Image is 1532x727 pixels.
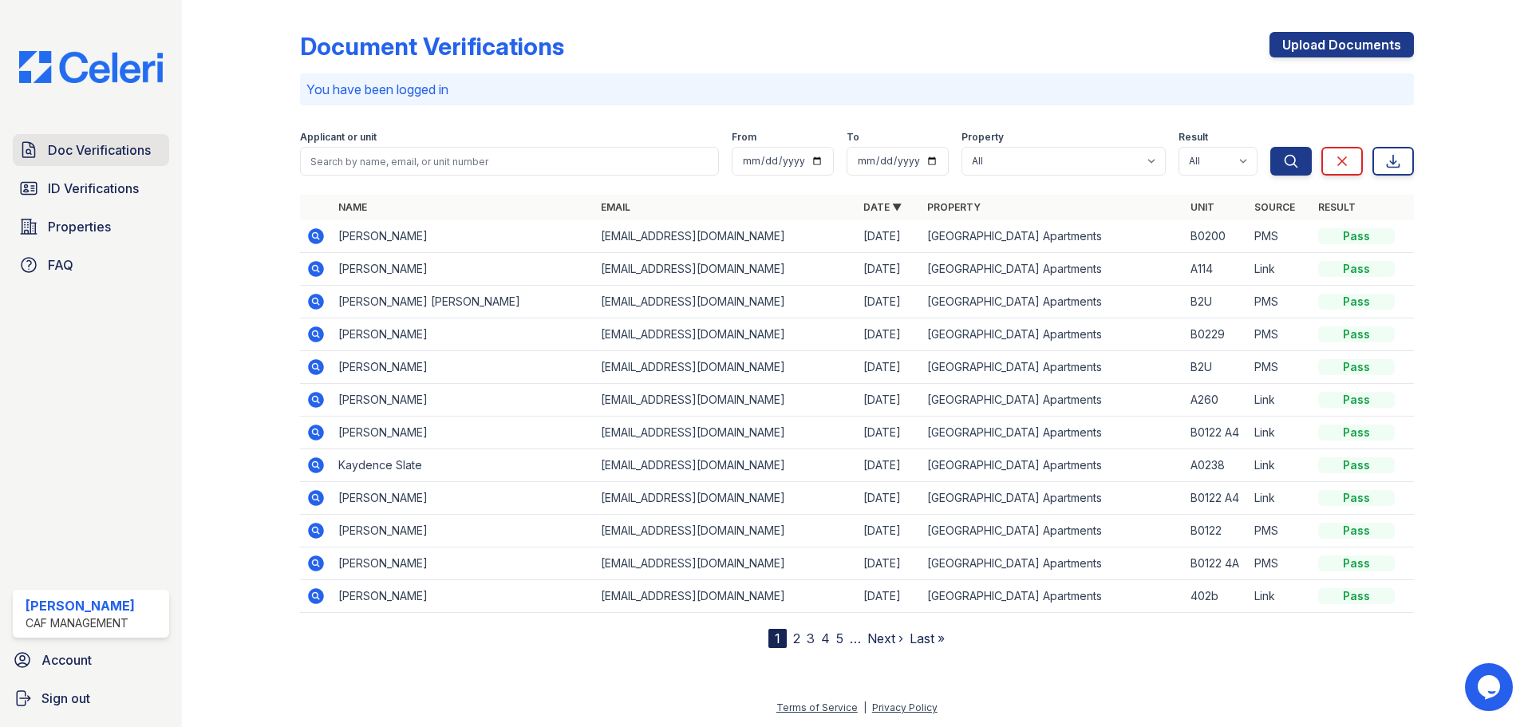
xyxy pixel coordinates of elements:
[332,417,594,449] td: [PERSON_NAME]
[793,630,800,646] a: 2
[26,596,135,615] div: [PERSON_NAME]
[927,201,981,213] a: Property
[48,255,73,275] span: FAQ
[1318,201,1356,213] a: Result
[1184,318,1248,351] td: B0229
[821,630,830,646] a: 4
[1248,449,1312,482] td: Link
[1179,131,1208,144] label: Result
[857,482,921,515] td: [DATE]
[1318,359,1395,375] div: Pass
[594,482,857,515] td: [EMAIL_ADDRESS][DOMAIN_NAME]
[41,689,90,708] span: Sign out
[1248,482,1312,515] td: Link
[41,650,92,670] span: Account
[338,201,367,213] a: Name
[332,384,594,417] td: [PERSON_NAME]
[921,351,1183,384] td: [GEOGRAPHIC_DATA] Apartments
[13,172,169,204] a: ID Verifications
[332,580,594,613] td: [PERSON_NAME]
[732,131,756,144] label: From
[300,147,719,176] input: Search by name, email, or unit number
[872,701,938,713] a: Privacy Policy
[300,131,377,144] label: Applicant or unit
[857,384,921,417] td: [DATE]
[1318,457,1395,473] div: Pass
[332,449,594,482] td: Kaydence Slate
[857,253,921,286] td: [DATE]
[1184,286,1248,318] td: B2U
[332,286,594,318] td: [PERSON_NAME] [PERSON_NAME]
[1248,515,1312,547] td: PMS
[921,318,1183,351] td: [GEOGRAPHIC_DATA] Apartments
[836,630,843,646] a: 5
[1248,220,1312,253] td: PMS
[768,629,787,648] div: 1
[332,220,594,253] td: [PERSON_NAME]
[26,615,135,631] div: CAF Management
[921,547,1183,580] td: [GEOGRAPHIC_DATA] Apartments
[6,644,176,676] a: Account
[1318,425,1395,441] div: Pass
[1318,326,1395,342] div: Pass
[857,449,921,482] td: [DATE]
[48,217,111,236] span: Properties
[776,701,858,713] a: Terms of Service
[1184,449,1248,482] td: A0238
[921,253,1183,286] td: [GEOGRAPHIC_DATA] Apartments
[1465,663,1516,711] iframe: chat widget
[1248,318,1312,351] td: PMS
[857,580,921,613] td: [DATE]
[1248,286,1312,318] td: PMS
[1248,580,1312,613] td: Link
[13,249,169,281] a: FAQ
[857,417,921,449] td: [DATE]
[1190,201,1214,213] a: Unit
[1248,547,1312,580] td: PMS
[1318,228,1395,244] div: Pass
[332,351,594,384] td: [PERSON_NAME]
[857,286,921,318] td: [DATE]
[1184,547,1248,580] td: B0122 4A
[1318,588,1395,604] div: Pass
[857,220,921,253] td: [DATE]
[332,253,594,286] td: [PERSON_NAME]
[13,211,169,243] a: Properties
[807,630,815,646] a: 3
[1184,220,1248,253] td: B0200
[1318,555,1395,571] div: Pass
[1248,253,1312,286] td: Link
[594,384,857,417] td: [EMAIL_ADDRESS][DOMAIN_NAME]
[6,51,176,83] img: CE_Logo_Blue-a8612792a0a2168367f1c8372b55b34899dd931a85d93a1a3d3e32e68fde9ad4.png
[857,547,921,580] td: [DATE]
[863,201,902,213] a: Date ▼
[857,318,921,351] td: [DATE]
[1318,294,1395,310] div: Pass
[1269,32,1414,57] a: Upload Documents
[863,701,867,713] div: |
[48,140,151,160] span: Doc Verifications
[594,580,857,613] td: [EMAIL_ADDRESS][DOMAIN_NAME]
[1184,417,1248,449] td: B0122 A4
[1248,351,1312,384] td: PMS
[921,580,1183,613] td: [GEOGRAPHIC_DATA] Apartments
[1318,261,1395,277] div: Pass
[921,384,1183,417] td: [GEOGRAPHIC_DATA] Apartments
[594,417,857,449] td: [EMAIL_ADDRESS][DOMAIN_NAME]
[1184,351,1248,384] td: B2U
[921,515,1183,547] td: [GEOGRAPHIC_DATA] Apartments
[594,449,857,482] td: [EMAIL_ADDRESS][DOMAIN_NAME]
[594,515,857,547] td: [EMAIL_ADDRESS][DOMAIN_NAME]
[847,131,859,144] label: To
[306,80,1408,99] p: You have been logged in
[921,286,1183,318] td: [GEOGRAPHIC_DATA] Apartments
[1184,253,1248,286] td: A114
[1318,490,1395,506] div: Pass
[300,32,564,61] div: Document Verifications
[1248,417,1312,449] td: Link
[1254,201,1295,213] a: Source
[48,179,139,198] span: ID Verifications
[594,547,857,580] td: [EMAIL_ADDRESS][DOMAIN_NAME]
[6,682,176,714] a: Sign out
[921,449,1183,482] td: [GEOGRAPHIC_DATA] Apartments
